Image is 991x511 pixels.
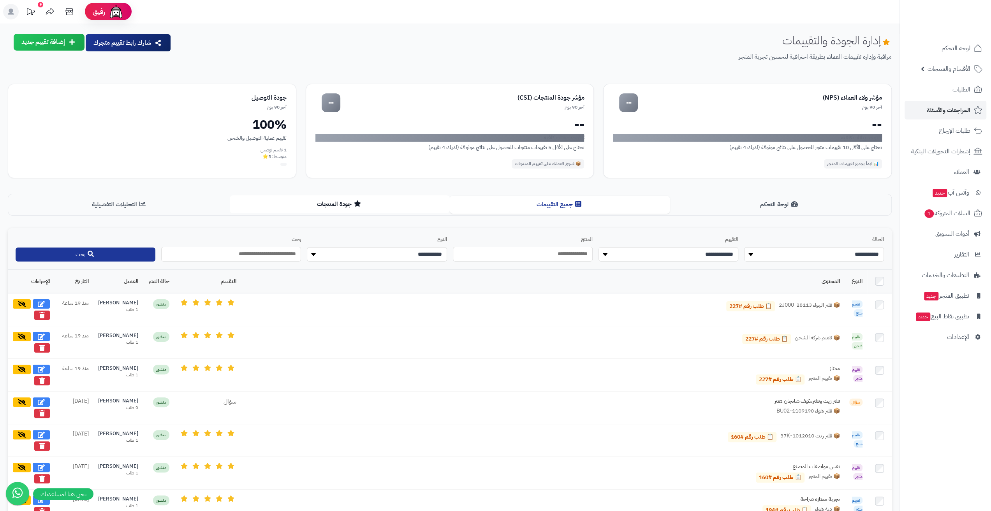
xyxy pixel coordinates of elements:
[55,457,93,490] td: [DATE]
[42,104,287,111] div: آخر 90 يوم
[723,365,840,372] div: ممتاز
[922,270,969,281] span: التطبيقات والخدمات
[916,313,930,321] span: جديد
[927,105,970,116] span: المراجعات والأسئلة
[55,270,93,293] th: التاريخ
[852,333,863,349] span: تقييم شحن
[241,270,845,293] th: المحتوى
[905,121,986,140] a: طلبات الإرجاع
[98,495,138,503] div: [PERSON_NAME]
[726,301,775,311] a: 📋 طلب رقم #227
[307,236,447,243] label: النوع
[55,326,93,359] td: منذ 19 ساعة
[905,225,986,243] a: أدوات التسويق
[619,93,638,112] div: --
[638,93,882,102] div: مؤشر ولاء العملاء (NPS)
[723,397,840,405] div: فلتر زيت وفلترمكيف شانجان هنتر
[756,472,804,483] a: 📋 طلب رقم #160
[905,307,986,326] a: تطبيق نقاط البيعجديد
[728,432,776,442] a: 📋 طلب رقم #160
[905,204,986,223] a: السلات المتروكة1
[905,101,986,119] a: المراجعات والأسئلة
[453,236,593,243] label: المنتج
[845,270,867,293] th: النوع
[161,236,301,243] label: بحث
[824,159,882,169] div: 📊 ابدأ بجمع تقييمات المتجر
[18,118,287,131] div: 100%
[98,365,138,372] div: [PERSON_NAME]
[340,93,584,102] div: مؤشر جودة المنتجات (CSI)
[808,472,840,483] span: 📦 تقييم المتجر
[670,196,890,213] button: لوحة التحكم
[98,437,138,444] div: 1 طلب
[905,245,986,264] a: التقارير
[322,93,340,112] div: --
[924,208,970,219] span: السلات المتروكة
[21,4,40,21] a: تحديثات المنصة
[933,189,947,197] span: جديد
[55,359,93,392] td: منذ 19 ساعة
[905,286,986,305] a: تطبيق المتجرجديد
[723,495,840,503] div: تجربة ممتازة صراحة
[613,118,882,131] div: --
[905,328,986,346] a: الإعدادات
[852,300,863,317] span: تقييم منتج
[942,43,970,54] span: لوحة التحكم
[55,424,93,457] td: [DATE]
[852,431,863,448] span: تقييم منتج
[782,34,892,47] h1: إدارة الجودة والتقييمات
[742,334,791,344] a: 📋 طلب رقم #227
[315,118,584,131] div: --
[598,236,738,243] label: التقييم
[98,397,138,405] div: [PERSON_NAME]
[954,249,969,260] span: التقارير
[938,21,984,37] img: logo-2.png
[10,196,230,213] button: التحليلات التفصيلية
[98,405,138,411] div: 0 طلب
[780,432,840,442] span: 📦 فلتر زيت 1012010-37K
[86,34,171,51] button: شارك رابط تقييم متجرك
[638,104,882,111] div: آخر 90 يوم
[905,266,986,284] a: التطبيقات والخدمات
[98,463,138,470] div: [PERSON_NAME]
[55,293,93,326] td: منذ 19 ساعة
[143,270,174,293] th: حالة النشر
[98,503,138,509] div: 1 طلب
[779,301,840,311] span: 📦 فلتر الهواء 28113-2J000
[795,334,840,344] span: 📦 تقييم شركة الشحن
[852,366,863,382] span: تقييم متجر
[915,311,969,322] span: تطبيق نقاط البيع
[928,63,970,74] span: الأقسام والمنتجات
[98,372,138,378] div: 1 طلب
[512,159,584,169] div: 📦 شجع العملاء على تقييم المنتجات
[98,470,138,476] div: 1 طلب
[935,228,969,239] span: أدوات التسويق
[42,93,287,102] div: جودة التوصيل
[108,4,124,19] img: ai-face.png
[153,430,169,440] span: منشور
[905,39,986,58] a: لوحة التحكم
[178,53,892,61] p: مراقبة وإدارة تقييمات العملاء بطريقة احترافية لتحسين تجربة المتجر
[756,374,804,385] a: 📋 طلب رقم #227
[93,7,105,16] span: رفيق
[954,167,969,177] span: العملاء
[153,495,169,505] span: منشور
[153,299,169,309] span: منشور
[24,93,42,112] div: --
[315,143,584,151] div: تحتاج على الأقل 5 تقييمات منتجات للحصول على نتائج موثوقة (لديك 4 تقييم)
[905,80,986,99] a: الطلبات
[939,125,970,136] span: طلبات الإرجاع
[911,146,970,157] span: إشعارات التحويلات البنكية
[93,270,143,293] th: العميل
[924,209,934,218] span: 1
[613,143,882,151] div: تحتاج على الأقل 10 تقييمات متجر للحصول على نتائج موثوقة (لديك 4 تقييم)
[932,187,969,198] span: وآتس آب
[952,84,970,95] span: الطلبات
[947,332,969,342] span: الإعدادات
[98,307,138,313] div: 1 طلب
[723,463,840,471] div: نفس مواصفات المصنع
[852,464,863,480] span: تقييم متجر
[924,292,938,300] span: جديد
[38,2,43,7] div: 9
[153,365,169,374] span: منشور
